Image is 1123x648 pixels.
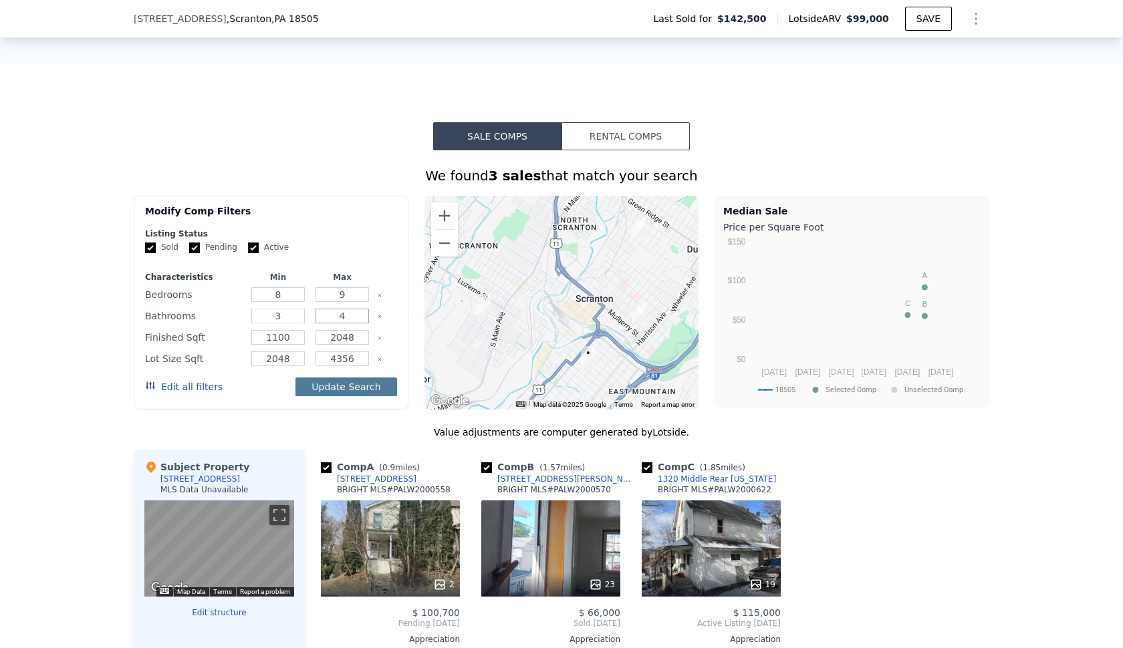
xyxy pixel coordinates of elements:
div: Price per Square Foot [723,218,981,236]
div: BRIGHT MLS # PALW2000558 [337,484,451,495]
input: Pending [189,242,200,253]
span: $ 66,000 [579,607,620,618]
label: Pending [189,242,237,253]
input: Sold [145,242,156,253]
div: Bedrooms [145,285,243,304]
div: Appreciation [321,634,460,645]
text: [DATE] [829,367,854,377]
button: Clear [377,335,382,341]
span: Pending [DATE] [321,618,460,629]
div: We found that match your search [134,166,989,185]
div: MLS Data Unavailable [160,484,249,495]
div: Finished Sqft [145,328,243,347]
div: Min [249,272,307,283]
span: Last Sold for [653,12,717,25]
a: Report a problem [240,588,290,595]
div: 1320 Middle Rear [US_STATE] [658,474,776,484]
button: Edit all filters [145,380,223,393]
div: BRIGHT MLS # PALW2000622 [658,484,771,495]
text: B [922,300,927,308]
text: C [905,299,910,307]
text: 18505 [775,385,795,394]
div: 1215 Eynon St [476,294,491,317]
div: Characteristics [145,272,243,283]
div: 1320 Middle Rear Wyoming [631,216,646,239]
div: [STREET_ADDRESS] [160,474,240,484]
button: Keyboard shortcuts [516,401,525,407]
button: SAVE [905,7,952,31]
div: Comp B [481,460,590,474]
span: Active Listing [DATE] [642,618,781,629]
span: Map data ©2025 Google [533,401,606,408]
label: Active [248,242,289,253]
button: Rental Comps [561,122,690,150]
div: Modify Comp Filters [145,204,397,228]
button: Clear [377,314,382,319]
div: Max [313,272,372,283]
a: Terms [213,588,232,595]
text: A [922,271,928,279]
div: 640 Alder St [581,346,596,369]
div: 513 N Irving Ave [632,302,646,325]
a: Terms [614,401,633,408]
span: ( miles) [534,463,590,472]
div: Appreciation [481,634,620,645]
span: $ 100,700 [412,607,460,618]
div: 23 [589,578,615,591]
div: 19 [749,578,775,591]
div: 2 [433,578,455,591]
button: Sale Comps [433,122,561,150]
button: Keyboard shortcuts [160,588,169,594]
span: Sold [DATE] [481,618,620,629]
strong: 3 sales [489,168,541,184]
div: [STREET_ADDRESS][PERSON_NAME] [497,474,636,484]
text: $0 [737,355,746,364]
button: Zoom in [431,202,458,229]
div: Street View [144,500,294,597]
text: $50 [732,315,745,325]
div: Listing Status [145,228,397,239]
button: Map Data [177,587,205,597]
div: Value adjustments are computer generated by Lotside . [134,426,989,439]
button: Show Options [963,5,989,32]
button: Toggle fullscreen view [269,505,289,525]
text: [DATE] [928,367,954,377]
text: $150 [728,237,746,247]
svg: A chart. [723,236,981,403]
span: 1.57 [543,463,561,472]
button: Update Search [295,377,396,396]
a: Open this area in Google Maps (opens a new window) [148,579,192,597]
a: Open this area in Google Maps (opens a new window) [428,392,472,410]
span: $99,000 [846,13,889,24]
span: $ 115,000 [733,607,781,618]
span: Lotside ARV [789,12,846,25]
div: [STREET_ADDRESS] [337,474,416,484]
label: Sold [145,242,178,253]
span: ( miles) [695,463,751,472]
div: Comp C [642,460,751,474]
img: Google [148,579,192,597]
div: BRIGHT MLS # PALW2000570 [497,484,611,495]
div: Appreciation [642,634,781,645]
text: [DATE] [761,367,787,377]
button: Clear [377,293,382,298]
div: Subject Property [144,460,249,474]
span: , Scranton [227,12,319,25]
button: Zoom out [431,230,458,257]
span: , PA 18505 [271,13,319,24]
input: Active [248,242,259,253]
div: Median Sale [723,204,981,218]
div: Bathrooms [145,307,243,325]
button: Clear [377,357,382,362]
span: 0.9 [382,463,395,472]
text: Unselected Comp [904,385,963,394]
a: 1320 Middle Rear [US_STATE] [642,474,776,484]
text: [DATE] [795,367,821,377]
a: [STREET_ADDRESS][PERSON_NAME] [481,474,636,484]
text: [DATE] [894,367,920,377]
text: [DATE] [861,367,886,377]
img: Google [428,392,472,410]
span: [STREET_ADDRESS] [134,12,227,25]
span: ( miles) [374,463,424,472]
